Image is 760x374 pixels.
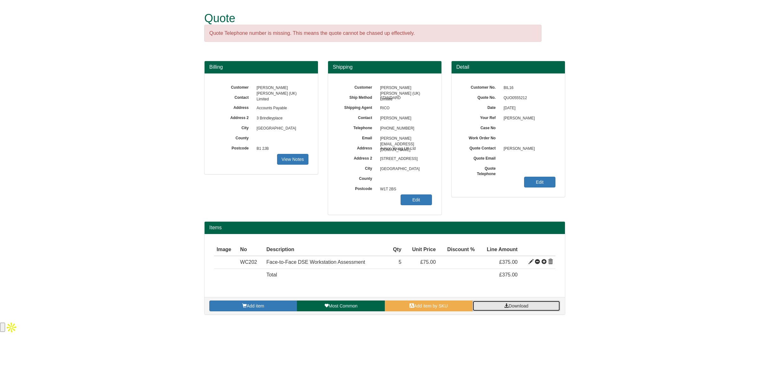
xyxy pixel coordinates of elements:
[338,134,377,141] label: Email
[338,124,377,131] label: Telephone
[461,103,500,111] label: Date
[247,303,264,308] span: Add item
[524,177,555,187] a: Edit
[253,144,308,154] span: B1 2JB
[377,113,432,124] span: [PERSON_NAME]
[499,272,518,277] span: £375.00
[377,83,432,93] span: [PERSON_NAME] [PERSON_NAME] (UK) Limited
[338,174,377,181] label: County
[500,83,555,93] span: BIL16
[377,184,432,194] span: W1T 2BS
[461,164,500,177] label: Quote Telephone
[461,113,500,121] label: Your Ref
[338,164,377,171] label: City
[388,244,404,256] th: Qty
[377,124,432,134] span: [PHONE_NUMBER]
[461,154,500,161] label: Quote Email
[333,64,437,70] h3: Shipping
[456,64,560,70] h3: Detail
[253,83,308,93] span: [PERSON_NAME] [PERSON_NAME] (UK) Limited
[214,144,253,151] label: Postcode
[472,301,560,311] a: Download
[264,269,388,281] td: Total
[500,113,555,124] span: [PERSON_NAME]
[338,144,377,151] label: Address
[253,113,308,124] span: 3 Brindleyplace
[377,134,432,144] span: [PERSON_NAME][EMAIL_ADDRESS][DOMAIN_NAME]
[214,83,253,90] label: Customer
[377,164,432,174] span: [GEOGRAPHIC_DATA]
[338,184,377,192] label: Postcode
[266,259,365,265] span: Face-to-Face DSE Workstation Assessment
[461,124,500,131] label: Case No
[209,64,313,70] h3: Billing
[237,256,264,269] td: WC202
[404,244,438,256] th: Unit Price
[401,194,432,205] a: Edit
[500,144,555,154] span: [PERSON_NAME]
[214,93,253,100] label: Contact
[338,113,377,121] label: Contact
[438,244,477,256] th: Discount %
[277,154,308,165] a: View Notes
[329,303,358,308] span: Most Common
[237,244,264,256] th: No
[377,154,432,164] span: [STREET_ADDRESS]
[338,93,377,100] label: Ship Method
[214,113,253,121] label: Address 2
[204,25,541,42] div: Quote Telephone number is missing. This means the quote cannot be chased up effectively.
[338,154,377,161] label: Address 2
[214,103,253,111] label: Address
[509,303,528,308] span: Download
[477,244,520,256] th: Line Amount
[5,321,18,334] img: Apollo
[253,124,308,134] span: [GEOGRAPHIC_DATA]
[338,103,377,111] label: Shipping Agent
[214,244,237,256] th: Image
[214,124,253,131] label: City
[204,12,541,25] h1: Quote
[461,83,500,90] label: Customer No.
[377,93,432,103] span: STANDARD
[214,134,253,141] label: County
[461,134,500,141] label: Work Order No
[399,259,402,265] span: 5
[499,259,518,265] span: £375.00
[264,244,388,256] th: Description
[377,103,432,113] span: RICO
[377,144,432,154] span: Avison Young UK Ltd
[420,259,436,265] span: £75.00
[209,225,560,231] h2: Items
[253,103,308,113] span: Accounts Payable
[500,93,555,103] span: QUO0555212
[500,103,555,113] span: [DATE]
[414,303,448,308] span: Add item by SKU
[338,83,377,90] label: Customer
[461,144,500,151] label: Quote Contact
[461,93,500,100] label: Quote No.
